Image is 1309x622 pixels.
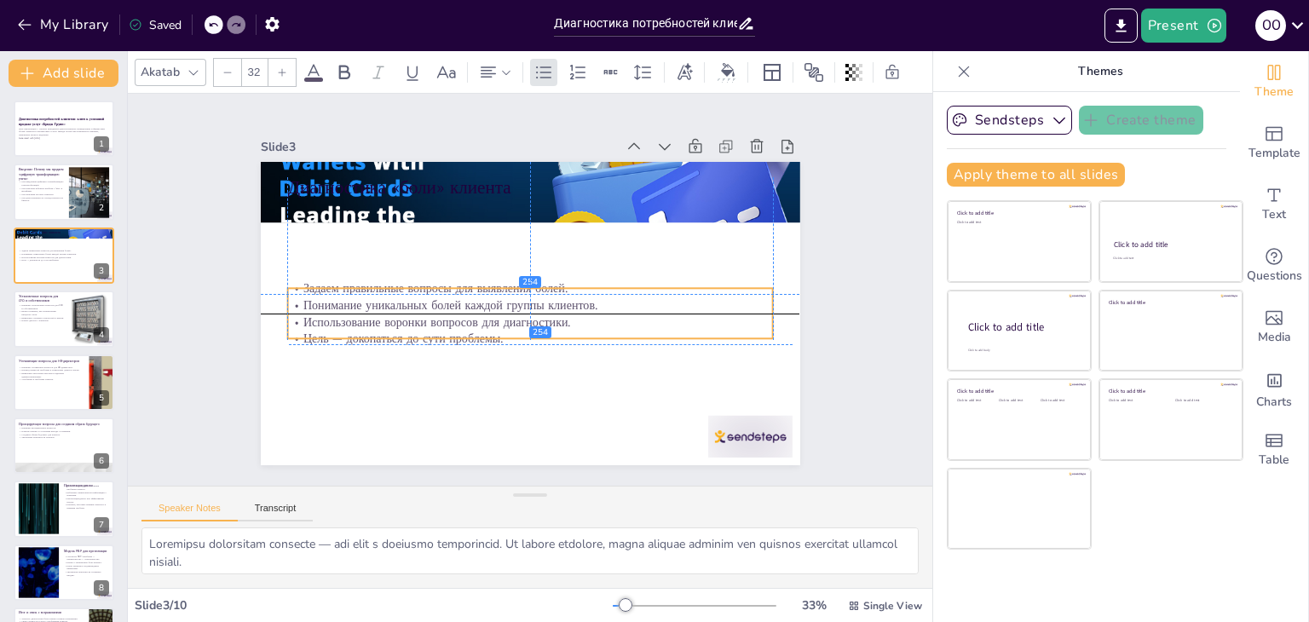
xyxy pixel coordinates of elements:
p: Презентация-диалог как эффективный подход. [64,498,109,504]
p: Структура PBP: Проблема — Преимущество — Доказательство. [64,555,109,561]
div: Text effects [672,59,697,86]
div: Click to add text [1041,399,1079,403]
div: 6 [94,453,109,469]
div: 7 [14,481,114,537]
div: Click to add text [1113,256,1226,261]
div: https://cdn.sendsteps.com/images/logo/sendsteps_logo_white.pnghttps://cdn.sendsteps.com/images/lo... [14,164,114,220]
div: 5 [94,390,109,406]
button: Create theme [1079,106,1203,135]
p: Мы экономим ресурсы клиентов. [19,193,64,196]
p: Generated with [URL] [19,136,109,140]
p: Мы предлагаем цифровую трансформацию учетных функций. [19,180,64,186]
p: Цель — докопаться до сути проблемы. [19,259,109,262]
div: Click to add title [1109,388,1231,395]
div: 8 [94,580,109,596]
input: Insert title [554,11,737,36]
p: Установочные вопросы для CFO и собственников [19,294,64,303]
p: Мы помогаем избежать проблем с ФНС и штрафами. [19,187,64,193]
span: Media [1258,328,1291,347]
p: Модель PBP для презентации [64,548,109,553]
p: Использование воронки вопросов для диагностики. [19,256,109,259]
div: 8 [14,544,114,601]
button: O O [1255,9,1286,43]
div: 33 % [793,597,834,613]
p: Цель — докопаться до сути проблемы. [287,331,773,348]
p: Выявление основных сложностей и рисков. [19,316,64,320]
div: Background color [715,63,741,81]
div: Add a table [1240,419,1308,481]
div: 4 [94,327,109,343]
div: 3 [94,263,109,279]
div: Add text boxes [1240,174,1308,235]
p: Начало презентации с отражения проблемы клиента. [64,485,109,491]
p: Презентация-диалог [64,483,109,488]
div: Akatab [137,60,183,84]
p: Создание образа будущего для клиента. [19,433,109,436]
p: Использование воронки вопросов для диагностики. [287,314,773,331]
p: Введение: Почему мы продаем «цифровую трансформацию учета» [19,167,64,181]
div: Click to add text [957,399,995,403]
div: Add charts and graphs [1240,358,1308,419]
div: Layout [758,59,786,86]
p: Итог и связь с возражениями [19,610,84,615]
textarea: Loremipsu dolorsitam consecte — adi elit s doeiusmo temporincid. Ut labore etdolore, magna aliqua... [141,527,919,574]
span: Questions [1247,267,1302,285]
div: Click to add text [1175,399,1229,403]
p: Понимание уникальных болей каждой группы клиентов. [287,297,773,314]
p: Показ решения и подтверждение примерами. [64,564,109,570]
span: Single View [863,599,922,613]
div: Change the overall theme [1240,51,1308,112]
p: Мы даем возможность сосредоточиться на бизнесе. [19,196,64,202]
p: Важно понимать, как организованы процессы учета. [19,310,64,316]
p: Помощь клиенту в осознании выгоды от решения. [19,429,109,433]
p: Примеры установочных вопросов для CFO и собственников. [19,303,64,309]
div: 1 [94,136,109,152]
div: Add ready made slides [1240,112,1308,174]
div: https://cdn.sendsteps.com/images/logo/sendsteps_logo_white.pnghttps://cdn.sendsteps.com/images/lo... [14,227,114,284]
p: Проецирующие вопросы для создания образа будущего [19,422,109,427]
p: Диагностика «боли» клиента [287,175,773,200]
div: Click to add title [1109,298,1231,305]
div: Click to add text [957,221,1079,225]
button: Apply theme to all slides [947,163,1125,187]
div: Click to add title [1114,239,1227,250]
div: https://cdn.sendsteps.com/images/logo/sendsteps_logo_white.pnghttps://cdn.sendsteps.com/images/lo... [14,291,114,347]
div: Slide 3 / 10 [135,597,613,613]
p: Перевод размытой проблемы в конкретные деньги и риски. [19,368,84,371]
button: Export to PowerPoint [1104,9,1138,43]
div: Get real-time input from your audience [1240,235,1308,297]
span: Text [1262,205,1286,224]
div: Click to add title [957,210,1079,216]
button: Present [1141,9,1226,43]
p: Понимание уникальных болей каждой группы клиентов. [19,252,109,256]
button: My Library [13,11,116,38]
div: Click to add title [957,388,1079,395]
div: Click to add text [1109,399,1162,403]
div: https://cdn.sendsteps.com/images/logo/sendsteps_logo_white.pnghttps://cdn.sendsteps.com/images/lo... [14,101,114,157]
div: O O [1255,10,1286,41]
p: Точность диагностики боли клиента снижает возражения. [19,617,84,620]
div: https://cdn.sendsteps.com/images/logo/sendsteps_logo_white.pnghttps://cdn.sendsteps.com/images/lo... [14,418,114,474]
span: Position [804,62,824,83]
div: Click to add text [999,399,1037,403]
p: Задаем правильные вопросы для выявления болей. [19,250,109,253]
p: Увеличение вероятности успешных продаж. [64,570,109,576]
p: Избегание универсальной информации о компании. [64,492,109,498]
button: Speaker Notes [141,503,238,521]
p: Задаем правильные вопросы для выявления болей. [287,280,773,297]
p: Примеры уточняющих вопросов для HR-директоров. [19,366,84,369]
button: Sendsteps [947,106,1072,135]
span: Template [1248,144,1300,163]
div: Add images, graphics, shapes or video [1240,297,1308,358]
div: Saved [129,17,182,33]
button: Add slide [9,60,118,87]
button: Transcript [238,503,314,521]
p: Начало с выявленной боли клиента. [64,561,109,564]
div: Slide 3 [261,139,616,155]
div: https://cdn.sendsteps.com/images/logo/sendsteps_logo_white.pnghttps://cdn.sendsteps.com/images/lo... [14,354,114,411]
p: Показать, как наше решение помогает в решении проблем. [64,504,109,510]
p: Уточняющие вопросы для HR-директоров [19,358,84,363]
p: Примеры проецирующих вопросов. [19,427,109,430]
span: Charts [1256,393,1292,412]
strong: Диагностика потребностей клиентов: ключ к успешной продаже услуг «Бридж Групп» [19,117,104,126]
